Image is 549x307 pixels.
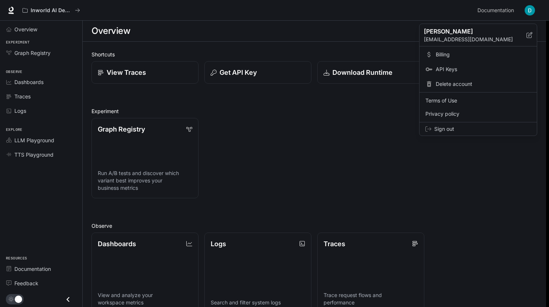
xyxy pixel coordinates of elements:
a: Billing [421,48,535,61]
span: Privacy policy [425,110,531,118]
p: [PERSON_NAME] [424,27,515,36]
div: Delete account [421,77,535,91]
span: Billing [436,51,531,58]
a: Terms of Use [421,94,535,107]
span: Terms of Use [425,97,531,104]
div: Sign out [419,122,537,136]
span: Sign out [434,125,531,133]
p: [EMAIL_ADDRESS][DOMAIN_NAME] [424,36,526,43]
span: API Keys [436,66,531,73]
span: Delete account [436,80,531,88]
div: [PERSON_NAME][EMAIL_ADDRESS][DOMAIN_NAME] [419,24,537,46]
a: Privacy policy [421,107,535,121]
a: API Keys [421,63,535,76]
